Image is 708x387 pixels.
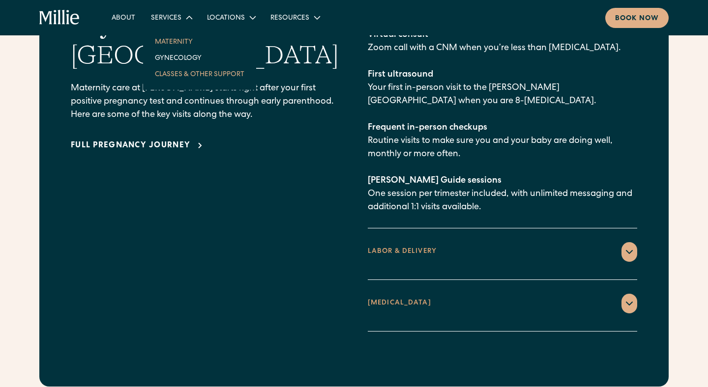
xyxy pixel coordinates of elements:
[368,30,428,39] span: Virtual consult
[151,13,181,24] div: Services
[104,9,143,26] a: About
[207,13,245,24] div: Locations
[199,9,263,26] div: Locations
[368,176,501,185] span: [PERSON_NAME] Guide sessions
[147,33,252,50] a: Maternity
[270,13,309,24] div: Resources
[39,10,80,26] a: home
[147,50,252,66] a: Gynecology
[147,66,252,82] a: Classes & Other Support
[143,9,199,26] div: Services
[615,14,659,24] div: Book now
[71,140,190,152] div: Full pregnancy journey
[368,70,433,79] span: First ultrasound
[71,9,340,71] h2: Key maternity visits at [GEOGRAPHIC_DATA]
[71,82,340,122] p: Maternity care at [PERSON_NAME] starts right after your first positive pregnancy test and continu...
[143,26,256,90] nav: Services
[368,28,637,214] p: Zoom call with a CNM when you’re less than [MEDICAL_DATA]. Your first in-person visit to the [PER...
[368,247,437,257] div: LABOR & DELIVERY
[368,298,431,308] div: [MEDICAL_DATA]
[263,9,327,26] div: Resources
[368,123,487,132] span: Frequent in-person checkups
[605,8,669,28] a: Book now
[71,140,206,152] a: Full pregnancy journey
